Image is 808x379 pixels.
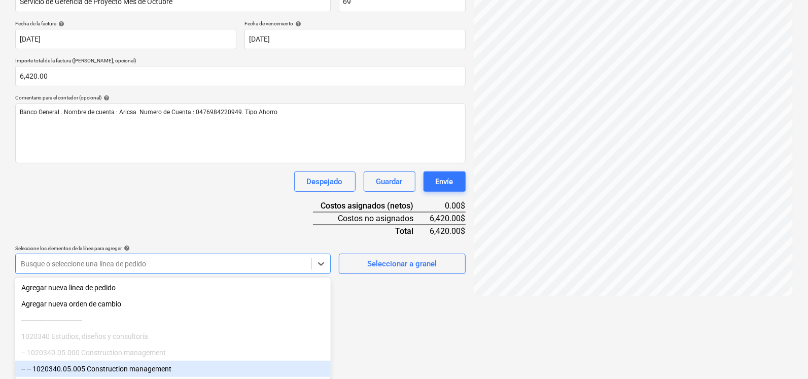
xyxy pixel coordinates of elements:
div: Despejado [307,175,343,188]
div: Seleccionar a granel [367,257,437,270]
div: ------------------------------ [15,312,331,328]
button: Envíe [424,171,466,192]
span: Banco General . Nombre de cuenta : Aricsa Numero de Cuenta : 0476984220949. Tipo Ahorro [20,109,277,116]
div: 6,420.00$ [430,225,466,237]
span: help [293,21,301,27]
div: Widget de chat [757,330,808,379]
p: Importe total de la factura ([PERSON_NAME], opcional) [15,57,466,66]
div: Envíe [436,175,453,188]
input: Fecha de vencimiento no especificada [244,29,466,49]
div: Costos no asignados [313,212,430,225]
div: -- 1020340.05.000 Construction management [15,344,331,361]
div: -- -- 1020340.05.005 Construction management [15,361,331,377]
div: Guardar [376,175,403,188]
div: Total [313,225,430,237]
span: help [122,245,130,251]
div: Seleccione los elementos de la línea para agregar [15,245,331,252]
div: 1020340 Estudios, diseños y consultoría [15,328,331,344]
input: Fecha de factura no especificada [15,29,236,49]
iframe: Chat Widget [757,330,808,379]
button: Despejado [294,171,356,192]
div: 0.00$ [430,200,466,212]
span: help [101,95,110,101]
div: Agregar nueva orden de cambio [15,296,331,312]
button: Seleccionar a granel [339,254,466,274]
div: Agregar nueva línea de pedido [15,280,331,296]
div: Costos asignados (netos) [313,200,430,212]
div: Fecha de la factura [15,20,236,27]
button: Guardar [364,171,415,192]
div: 6,420.00$ [430,212,466,225]
div: Comentario para el contador (opcional) [15,94,466,101]
span: help [56,21,64,27]
div: Fecha de vencimiento [244,20,466,27]
input: Importe total de la factura (coste neto, opcional) [15,66,466,86]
